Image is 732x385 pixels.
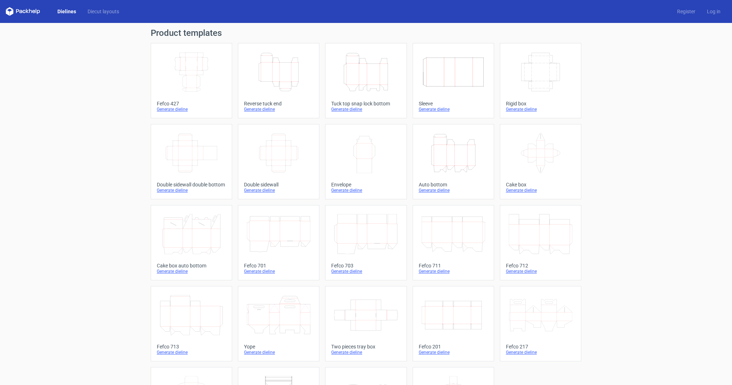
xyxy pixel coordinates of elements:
div: Fefco 703 [331,263,400,268]
a: Diecut layouts [82,8,125,15]
a: EnvelopeGenerate dieline [325,124,407,199]
div: Generate dieline [506,268,575,274]
div: Reverse tuck end [244,101,313,106]
div: Generate dieline [419,187,488,193]
div: Generate dieline [419,350,488,355]
a: Fefco 217Generate dieline [500,286,581,361]
div: Cake box [506,182,575,187]
div: Auto bottom [419,182,488,187]
a: Rigid boxGenerate dieline [500,43,581,118]
a: Double sidewall double bottomGenerate dieline [151,124,232,199]
a: Log in [701,8,726,15]
div: Rigid box [506,101,575,106]
div: Tuck top snap lock bottom [331,101,400,106]
a: Cake box auto bottomGenerate dieline [151,205,232,280]
div: Generate dieline [157,350,226,355]
a: YopeGenerate dieline [238,286,319,361]
a: Fefco 701Generate dieline [238,205,319,280]
a: Double sidewallGenerate dieline [238,124,319,199]
a: Auto bottomGenerate dieline [413,124,494,199]
div: Generate dieline [244,106,313,112]
a: Fefco 711Generate dieline [413,205,494,280]
div: Fefco 427 [157,101,226,106]
div: Two pieces tray box [331,344,400,350]
div: Generate dieline [506,187,575,193]
div: Double sidewall [244,182,313,187]
div: Generate dieline [419,268,488,274]
div: Generate dieline [331,187,400,193]
a: Reverse tuck endGenerate dieline [238,43,319,118]
a: Tuck top snap lock bottomGenerate dieline [325,43,407,118]
a: Fefco 427Generate dieline [151,43,232,118]
div: Fefco 217 [506,344,575,350]
div: Generate dieline [506,106,575,112]
a: Two pieces tray boxGenerate dieline [325,286,407,361]
div: Generate dieline [244,268,313,274]
a: Dielines [52,8,82,15]
div: Sleeve [419,101,488,106]
h1: Product templates [151,29,581,37]
div: Generate dieline [331,106,400,112]
div: Generate dieline [331,350,400,355]
a: Fefco 712Generate dieline [500,205,581,280]
div: Generate dieline [244,187,313,193]
a: Fefco 201Generate dieline [413,286,494,361]
div: Generate dieline [157,106,226,112]
a: Fefco 703Generate dieline [325,205,407,280]
div: Cake box auto bottom [157,263,226,268]
div: Generate dieline [157,268,226,274]
div: Generate dieline [331,268,400,274]
a: Register [671,8,701,15]
div: Generate dieline [157,187,226,193]
div: Envelope [331,182,400,187]
div: Yope [244,344,313,350]
div: Fefco 701 [244,263,313,268]
div: Generate dieline [244,350,313,355]
div: Double sidewall double bottom [157,182,226,187]
div: Fefco 713 [157,344,226,350]
div: Fefco 711 [419,263,488,268]
div: Fefco 712 [506,263,575,268]
div: Generate dieline [506,350,575,355]
a: Fefco 713Generate dieline [151,286,232,361]
a: SleeveGenerate dieline [413,43,494,118]
div: Generate dieline [419,106,488,112]
div: Fefco 201 [419,344,488,350]
a: Cake boxGenerate dieline [500,124,581,199]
